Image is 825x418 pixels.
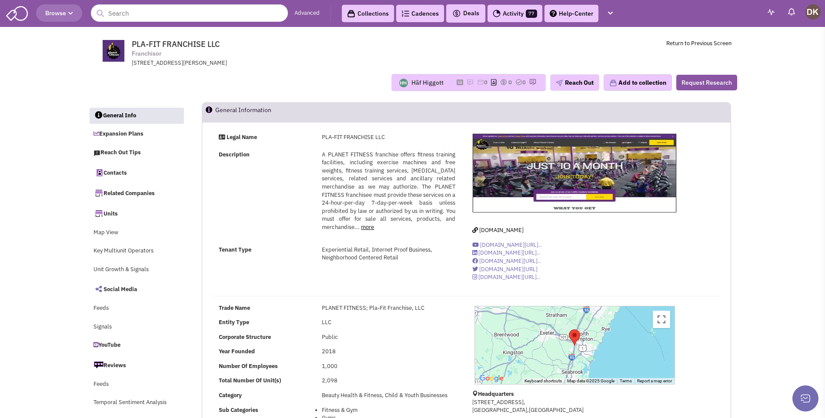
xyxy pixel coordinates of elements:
div: Experiential Retail, Internet Proof Business, Neighborhood Centered Retail [316,246,461,262]
span: [DOMAIN_NAME][URL].. [478,273,540,281]
b: Trade Name [219,304,250,312]
button: Browse [36,4,82,22]
a: Feeds [89,376,184,393]
img: Activity.png [493,10,501,17]
span: Map data ©2025 Google [567,378,615,383]
a: Feeds [89,300,184,317]
a: [DOMAIN_NAME][URL].. [472,273,540,281]
img: Donnie Keller [805,4,821,20]
b: Category [219,391,242,399]
p: [STREET_ADDRESS], [GEOGRAPHIC_DATA],[GEOGRAPHIC_DATA] [472,398,677,415]
button: Keyboard shortcuts [524,378,562,384]
b: Corporate Structure [219,333,271,341]
img: plane.png [556,80,563,86]
img: TaskCount.png [515,79,522,86]
a: Reach Out Tips [89,145,184,161]
a: [DOMAIN_NAME] [472,226,524,234]
a: Advanced [294,9,320,17]
button: Deals [450,8,482,19]
span: 0 [484,79,488,86]
img: research-icon.png [529,79,536,86]
div: PLA-FIT FRANCHISE LLC [569,329,580,345]
img: www.planetfitness.com [94,40,134,62]
button: Add to collection [604,74,672,91]
li: Fitness & Gym [322,406,455,415]
img: SmartAdmin [6,4,28,21]
h2: General Information [215,103,271,122]
a: Related Companies [89,184,184,202]
span: [DOMAIN_NAME][URL].. [480,241,542,249]
div: Beauty Health & Fitness, Child & Youth Businesses [316,391,461,400]
span: 0 [508,79,512,86]
a: Collections [342,5,394,22]
a: Social Media [89,280,184,298]
a: Unit Growth & Signals [89,262,184,278]
a: [DOMAIN_NAME][URL] [472,265,538,273]
a: Activity77 [488,5,542,22]
a: Cadences [396,5,444,22]
span: [DOMAIN_NAME][URL].. [478,249,540,256]
span: Deals [452,9,479,17]
img: icon-note.png [467,79,474,86]
button: Reach Out [550,74,599,91]
img: help.png [550,10,557,17]
span: [DOMAIN_NAME] [479,226,524,234]
strong: Legal Name [227,133,257,141]
input: Search [91,4,288,22]
div: 1,000 [316,362,461,371]
span: PLA-FIT FRANCHISE LLC [132,39,220,49]
strong: Tenant Type [219,246,251,253]
a: Contacts [89,163,184,182]
a: YouTube [89,337,184,354]
a: Return to Previous Screen [666,40,731,47]
b: Sub Categories [219,406,258,414]
a: Key Multiunit Operators [89,243,184,259]
span: Browse [45,9,73,17]
a: Signals [89,319,184,335]
div: [STREET_ADDRESS][PERSON_NAME] [132,59,359,67]
a: Help-Center [544,5,598,22]
a: Expansion Plans [89,126,184,143]
button: Toggle fullscreen view [653,311,670,328]
a: Map View [89,225,184,241]
b: Entity Type [219,318,249,326]
img: icon-deals.svg [452,8,461,19]
span: Franchisor [132,49,161,58]
div: PLA-FIT FRANCHISE LLC [316,133,461,142]
a: Temporal Sentiment Analysis [89,395,184,411]
a: more [361,223,374,231]
img: Cadences_logo.png [401,10,409,17]
a: Terms (opens in new tab) [620,378,632,383]
div: Hâf Higgott [411,78,444,87]
span: [DOMAIN_NAME][URL] [479,265,538,273]
div: 2,098 [316,377,461,385]
img: icon-collection-lavender.png [609,79,617,87]
a: [DOMAIN_NAME][URL].. [472,249,540,256]
b: Year Founded [219,348,255,355]
strong: Description [219,151,250,158]
span: 0 [522,79,526,86]
div: PLANET FITNESS; Pla-Fit Franchise, LLC [316,304,461,312]
span: A PLANET FITNESS franchise offers fitness training facilities, including exercise machines and fr... [322,151,455,231]
b: Headquarters [478,390,514,398]
img: icon-dealamount.png [500,79,507,86]
img: icon-email-active-16.png [477,79,484,86]
div: LLC [316,318,461,327]
a: Reviews [89,356,184,374]
a: General Info [90,108,184,124]
a: Report a map error [637,378,672,383]
a: Open this area in Google Maps (opens a new window) [477,373,506,384]
img: PLA-FIT FRANCHISE LLC [473,134,676,212]
a: Units [89,204,184,222]
div: 2018 [316,348,461,356]
button: Request Research [676,75,737,90]
a: [DOMAIN_NAME][URL].. [472,257,541,265]
img: Google [477,373,506,384]
span: [DOMAIN_NAME][URL].. [479,257,541,265]
b: Number Of Employees [219,362,278,370]
img: icon-collection-lavender-black.svg [347,10,355,18]
b: Total Number Of Unit(s) [219,377,281,384]
span: 77 [526,10,537,18]
div: Public [316,333,461,342]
